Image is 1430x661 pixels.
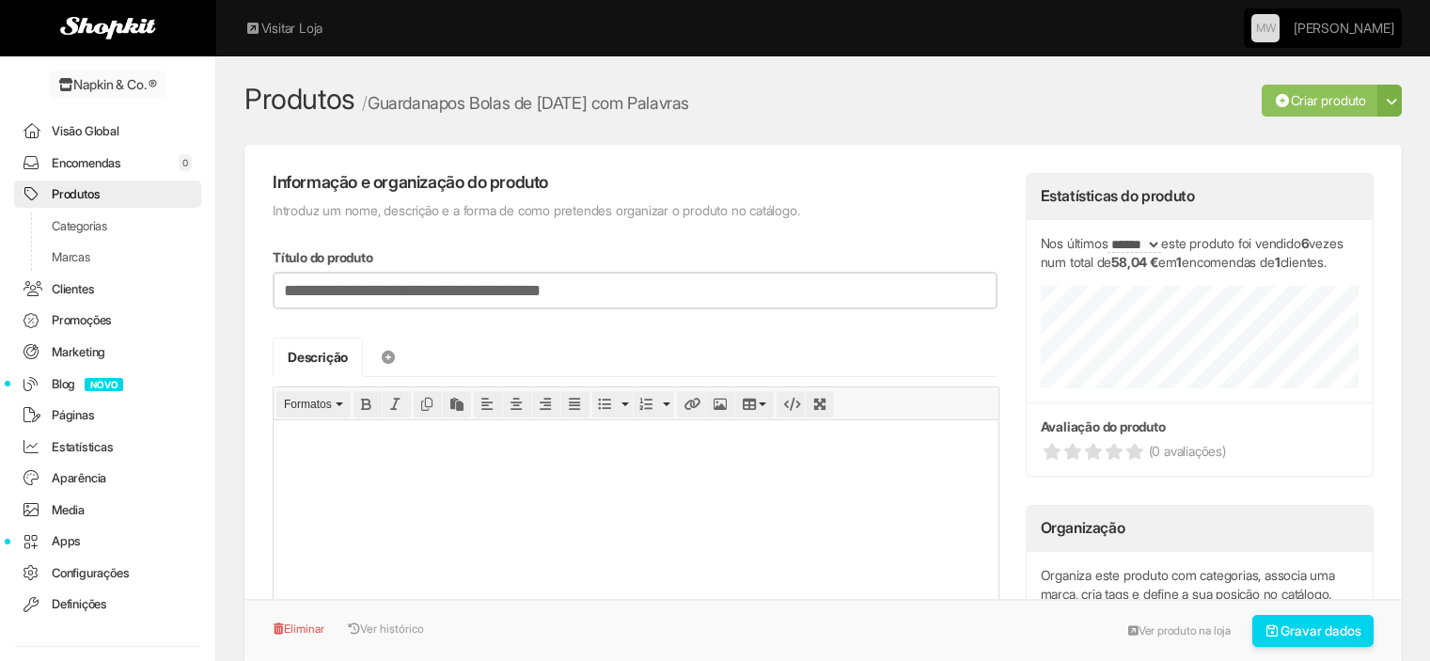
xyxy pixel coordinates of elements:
strong: 1 [1176,254,1182,270]
strong: 1 [1275,254,1281,270]
a: BlogNOVO [14,370,201,398]
h3: Organização [1041,520,1125,537]
a: Produtos [14,181,201,208]
div: Paste [443,391,471,417]
a: Encomendas0 [14,150,201,177]
span: NOVO [85,378,123,391]
a: [PERSON_NAME] [1294,9,1393,47]
a: Media [14,496,201,524]
a: Produtos [244,82,355,116]
small: Guardanapos Bolas de [DATE] com Palavras [362,93,689,113]
a: Clientes [14,275,201,303]
a: Criar produto [1262,85,1378,117]
div: Italic [383,391,411,417]
a: Definições [14,590,201,618]
p: Nos últimos este produto foi vendido vezes num total de em encomendas de clientes. [1041,234,1359,272]
span: Formatos [284,398,332,411]
a: Ver produto na loja [1118,617,1241,645]
strong: 58,04 € [1111,254,1158,270]
label: Título do produto [273,248,373,267]
button: Eliminar [273,615,335,643]
span: 0 [179,154,192,171]
a: Aparência [14,464,201,492]
a: Apps [14,527,201,555]
div: Insert/edit image [706,391,734,417]
h4: Informação e organização do produto [273,173,998,192]
a: Visão Global [14,118,201,145]
a: Napkin & Co. ® [49,71,166,99]
a: Páginas [14,401,201,429]
div: Copy [414,391,442,417]
a: Visitar Loja [244,19,322,38]
a: Configurações [14,559,201,587]
div: Fullscreen [806,391,834,417]
div: Align right [532,391,560,417]
a: Categorias [14,212,201,240]
div: Bold [354,391,382,417]
a: Marketing [14,338,201,366]
div: Bullet list [592,391,633,417]
a: Estatísticas [14,433,201,461]
div: Table [735,391,775,417]
div: Justify [561,391,589,417]
img: Shopkit [60,17,156,39]
a: Promoções [14,307,201,334]
div: Source code [777,391,805,417]
div: Numbered list [634,391,674,417]
h3: Estatísticas do produto [1041,188,1195,205]
p: Introduz um nome, descrição e a forma de como pretendes organizar o produto no catálogo. [273,201,998,220]
span: (0 avaliações) [1149,442,1226,461]
div: Align left [474,391,502,417]
button: Gravar dados [1252,615,1375,647]
i: Adicionar separador [380,351,397,364]
div: Insert/edit link [677,391,705,417]
a: Descrição [273,338,363,377]
span: / [362,93,368,113]
a: MW [1251,14,1280,42]
a: Marcas [14,244,201,271]
div: Align center [503,391,531,417]
button: Ver histórico [338,615,425,643]
strong: 6 [1301,235,1310,251]
p: Organiza este produto com categorias, associa uma marca, cria tags e define a sua posição no catá... [1041,566,1359,604]
label: Avaliação do produto [1041,417,1166,436]
a: (0 avaliações) [1041,441,1359,462]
